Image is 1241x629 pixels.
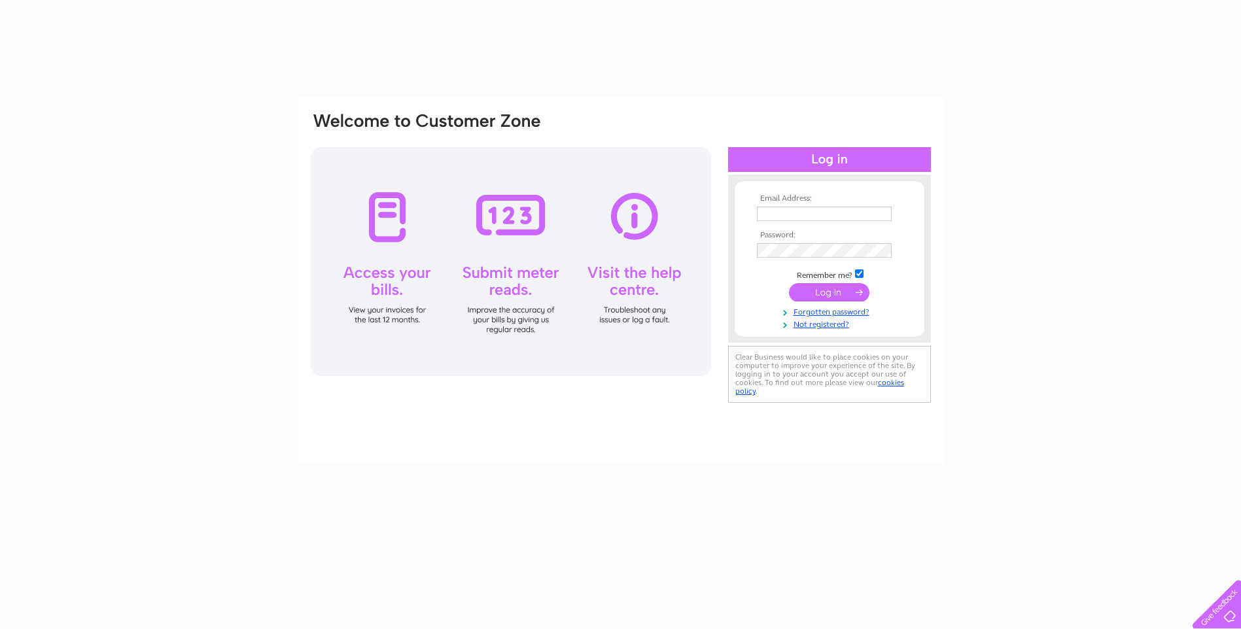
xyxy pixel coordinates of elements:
[757,305,905,317] a: Forgotten password?
[754,267,905,280] td: Remember me?
[754,231,905,240] th: Password:
[754,194,905,203] th: Email Address:
[757,317,905,330] a: Not registered?
[728,346,931,403] div: Clear Business would like to place cookies on your computer to improve your experience of the sit...
[789,283,869,301] input: Submit
[735,378,904,396] a: cookies policy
